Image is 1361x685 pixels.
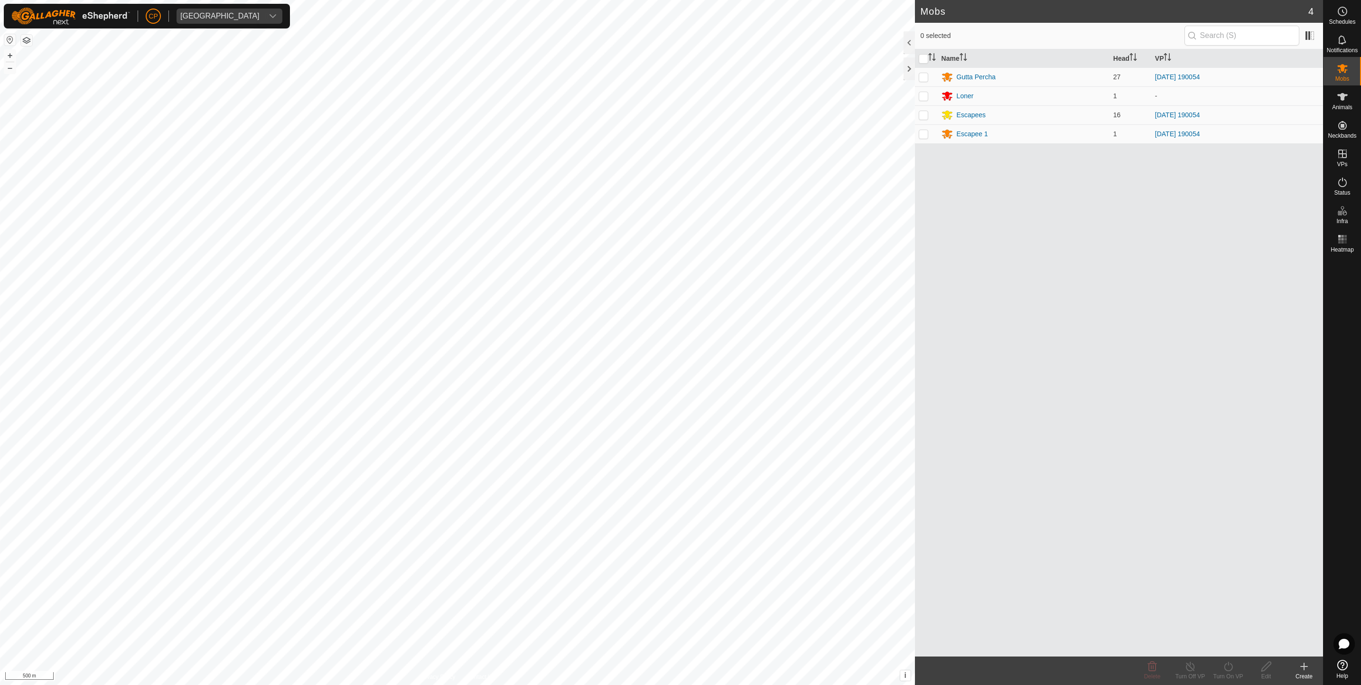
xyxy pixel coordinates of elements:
[4,50,16,61] button: +
[420,673,456,681] a: Privacy Policy
[904,671,906,679] span: i
[11,8,130,25] img: Gallagher Logo
[1109,49,1151,68] th: Head
[921,31,1184,41] span: 0 selected
[1327,47,1358,53] span: Notifications
[1113,73,1121,81] span: 27
[1331,247,1354,253] span: Heatmap
[1308,4,1314,19] span: 4
[1144,673,1161,680] span: Delete
[928,55,936,62] p-sorticon: Activate to sort
[1113,111,1121,119] span: 16
[1329,19,1355,25] span: Schedules
[900,670,911,681] button: i
[1332,104,1352,110] span: Animals
[1155,111,1200,119] a: [DATE] 190054
[1328,133,1356,139] span: Neckbands
[177,9,263,24] span: Kidman Springs
[1336,673,1348,679] span: Help
[1113,130,1117,138] span: 1
[957,110,986,120] div: Escapees
[1324,656,1361,683] a: Help
[1337,161,1347,167] span: VPs
[1155,130,1200,138] a: [DATE] 190054
[1209,672,1247,681] div: Turn On VP
[21,35,32,46] button: Map Layers
[1334,190,1350,196] span: Status
[1129,55,1137,62] p-sorticon: Activate to sort
[1171,672,1209,681] div: Turn Off VP
[1151,86,1323,105] td: -
[263,9,282,24] div: dropdown trigger
[1155,73,1200,81] a: [DATE] 190054
[957,72,996,82] div: Gutta Percha
[466,673,494,681] a: Contact Us
[1113,92,1117,100] span: 1
[1164,55,1171,62] p-sorticon: Activate to sort
[1184,26,1299,46] input: Search (S)
[1335,76,1349,82] span: Mobs
[180,12,260,20] div: [GEOGRAPHIC_DATA]
[960,55,967,62] p-sorticon: Activate to sort
[1151,49,1323,68] th: VP
[4,62,16,74] button: –
[957,129,988,139] div: Escapee 1
[957,91,974,101] div: Loner
[1247,672,1285,681] div: Edit
[4,34,16,46] button: Reset Map
[1336,218,1348,224] span: Infra
[1285,672,1323,681] div: Create
[938,49,1109,68] th: Name
[921,6,1308,17] h2: Mobs
[149,11,158,21] span: CP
